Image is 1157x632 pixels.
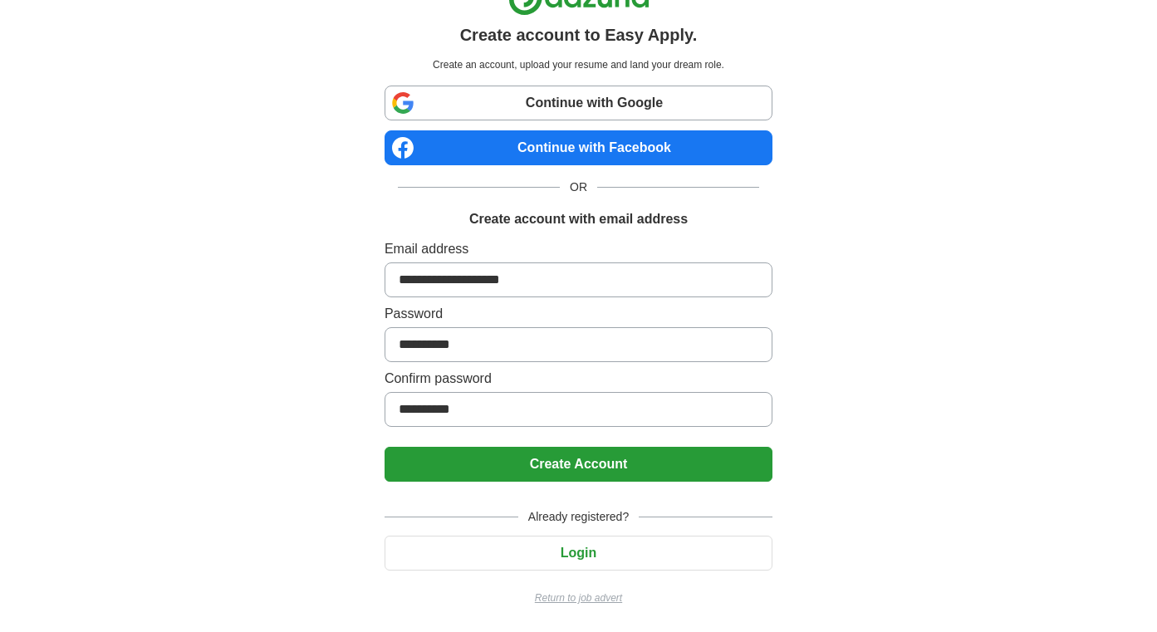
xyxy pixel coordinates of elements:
[385,536,772,571] button: Login
[388,57,769,72] p: Create an account, upload your resume and land your dream role.
[385,239,772,259] label: Email address
[385,86,772,120] a: Continue with Google
[385,590,772,605] a: Return to job advert
[469,209,688,229] h1: Create account with email address
[385,546,772,560] a: Login
[385,130,772,165] a: Continue with Facebook
[560,179,597,196] span: OR
[460,22,698,47] h1: Create account to Easy Apply.
[385,304,772,324] label: Password
[385,447,772,482] button: Create Account
[385,369,772,389] label: Confirm password
[518,508,639,526] span: Already registered?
